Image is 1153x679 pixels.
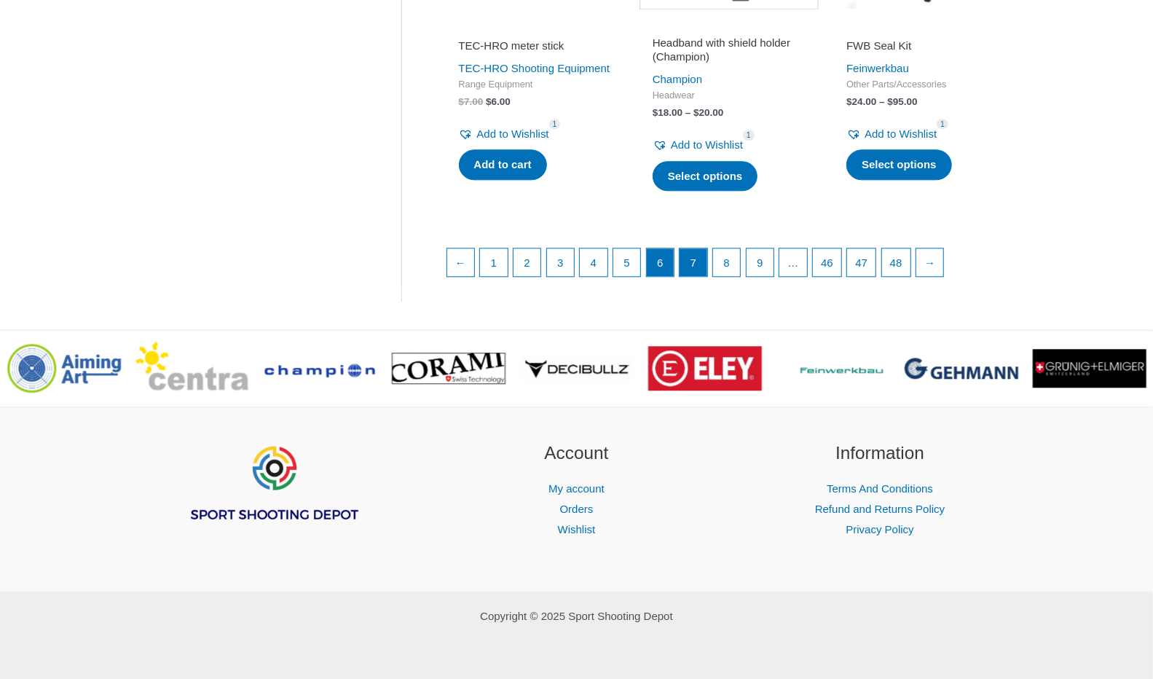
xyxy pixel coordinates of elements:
a: Select options for “Headband with shield holder (Champion)” [653,161,758,192]
nav: Information [747,479,1014,540]
p: Copyright © 2025 Sport Shooting Depot [140,606,1014,627]
a: TEC-HRO Shooting Equipment [459,62,610,74]
span: $ [459,96,465,107]
span: Page 6 [647,248,674,276]
a: Page 8 [713,248,741,276]
span: $ [693,107,699,118]
h2: Headband with shield holder (Champion) [653,36,806,64]
span: $ [888,96,894,107]
a: TEC-HRO meter stick [459,39,612,58]
iframe: Customer reviews powered by Trustpilot [846,18,999,36]
a: FWB Seal Kit [846,39,999,58]
iframe: Customer reviews powered by Trustpilot [459,18,612,36]
a: Wishlist [558,523,596,535]
a: Page 5 [613,248,641,276]
a: Refund and Returns Policy [815,503,945,515]
span: Add to Wishlist [865,127,937,140]
a: Headband with shield holder (Champion) [653,36,806,70]
span: Add to Wishlist [671,138,743,151]
aside: Footer Widget 1 [140,440,407,558]
a: Terms And Conditions [827,482,933,495]
span: $ [486,96,492,107]
bdi: 95.00 [888,96,918,107]
bdi: 6.00 [486,96,511,107]
span: … [779,248,807,276]
a: ← [447,248,475,276]
a: Page 46 [813,248,841,276]
aside: Footer Widget 2 [443,440,710,540]
h2: Account [443,440,710,467]
a: Page 2 [513,248,541,276]
a: Champion [653,73,702,85]
span: $ [653,107,658,118]
a: Page 48 [882,248,910,276]
span: 1 [937,119,948,130]
a: My account [548,482,605,495]
a: Orders [560,503,594,515]
span: $ [846,96,852,107]
h2: TEC-HRO meter stick [459,39,612,53]
a: Add to cart: “TEC-HRO meter stick” [459,149,547,180]
a: Select options for “FWB Seal Kit” [846,149,952,180]
span: 1 [549,119,561,130]
bdi: 20.00 [693,107,723,118]
a: Page 4 [580,248,607,276]
a: Add to Wishlist [459,124,549,144]
span: Other Parts/Accessories [846,79,999,91]
a: Page 1 [480,248,508,276]
img: brand logo [648,346,762,390]
iframe: Customer reviews powered by Trustpilot [653,18,806,36]
a: Page 3 [547,248,575,276]
span: – [685,107,691,118]
span: Add to Wishlist [477,127,549,140]
span: – [879,96,885,107]
aside: Footer Widget 3 [747,440,1014,540]
nav: Product Pagination [446,248,1013,284]
a: Page 47 [847,248,875,276]
span: Range Equipment [459,79,612,91]
a: Feinwerkbau [846,62,909,74]
bdi: 24.00 [846,96,876,107]
span: 1 [743,130,755,141]
h2: FWB Seal Kit [846,39,999,53]
bdi: 7.00 [459,96,484,107]
span: Headwear [653,90,806,102]
a: Privacy Policy [846,523,913,535]
a: → [916,248,944,276]
a: Page 9 [747,248,774,276]
a: Add to Wishlist [653,135,743,155]
nav: Account [443,479,710,540]
a: Page 7 [680,248,707,276]
bdi: 18.00 [653,107,682,118]
h2: Information [747,440,1014,467]
a: Add to Wishlist [846,124,937,144]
